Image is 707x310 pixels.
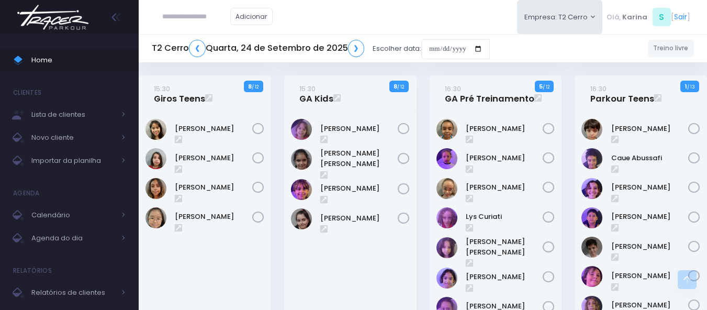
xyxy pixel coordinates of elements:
img: Luana Beggs [145,148,166,169]
img: Amora vizer cerqueira [291,119,312,140]
img: Laura da Silva Borges [291,149,312,170]
small: / 12 [543,84,549,90]
img: Gabriel Leão [581,266,602,287]
a: [PERSON_NAME] [175,182,252,193]
strong: 1 [685,82,687,91]
span: Agenda do dia [31,231,115,245]
small: 16:30 [590,84,607,94]
img: Catharina Morais Ablas [145,119,166,140]
a: Treino livre [648,40,694,57]
img: Marina Winck Arantes [145,178,166,199]
span: Novo cliente [31,131,115,145]
a: Adicionar [230,8,273,25]
a: [PERSON_NAME] [PERSON_NAME] [320,148,398,169]
h5: T2 Cerro Quarta, 24 de Setembro de 2025 [152,40,364,57]
a: [PERSON_NAME] [466,272,543,282]
a: [PERSON_NAME] [175,124,252,134]
span: Calendário [31,208,115,222]
span: Lista de clientes [31,108,115,121]
img: Isabella Rodrigues Tavares [436,148,457,169]
img: Rafaela Matos [436,268,457,289]
img: Gabriel Amaral Alves [581,237,602,258]
img: Caue Abussafi [581,148,602,169]
strong: 5 [539,82,543,91]
div: [ ] [602,5,694,29]
img: Julia Pacheco Duarte [436,178,457,199]
a: [PERSON_NAME] [611,124,689,134]
a: Caue Abussafi [611,153,689,163]
a: [PERSON_NAME] [466,124,543,134]
a: 15:30Giros Teens [154,83,205,104]
a: [PERSON_NAME] [611,241,689,252]
img: Lys Curiati [436,207,457,228]
a: [PERSON_NAME] [320,213,398,224]
h4: Relatórios [13,260,52,281]
a: 16:30Parkour Teens [590,83,654,104]
a: [PERSON_NAME] [611,212,689,222]
a: [PERSON_NAME] [611,271,689,281]
img: Felipe Jorge Bittar Sousa [581,207,602,228]
small: 15:30 [154,84,170,94]
span: Relatórios de clientes [31,286,115,300]
img: Caroline Pacheco Duarte [436,119,457,140]
a: ❯ [348,40,365,57]
a: [PERSON_NAME] [320,124,398,134]
a: [PERSON_NAME] [611,182,689,193]
h4: Clientes [13,82,41,103]
span: Olá, [607,12,621,23]
img: Maria Luísa lana lewin [436,237,457,258]
img: Antônio Martins Marques [581,119,602,140]
a: Sair [674,12,687,23]
img: Valentina Relvas Souza [291,208,312,229]
span: Importar da planilha [31,154,115,168]
small: / 12 [252,84,259,90]
span: Karina [622,12,647,23]
a: [PERSON_NAME] [175,153,252,163]
span: Home [31,53,126,67]
a: ❮ [189,40,206,57]
small: 16:30 [445,84,461,94]
a: [PERSON_NAME] [PERSON_NAME] [466,237,543,257]
a: 15:30GA Kids [299,83,333,104]
a: [PERSON_NAME] [320,183,398,194]
a: 16:30GA Pré Treinamento [445,83,534,104]
small: / 13 [687,84,695,90]
a: [PERSON_NAME] [466,182,543,193]
small: / 12 [397,84,404,90]
a: [PERSON_NAME] [466,153,543,163]
h4: Agenda [13,183,40,204]
a: [PERSON_NAME] [175,212,252,222]
div: Escolher data: [152,37,490,61]
a: Lys Curiati [466,212,543,222]
span: S [653,8,671,26]
strong: 8 [248,82,252,91]
small: 15:30 [299,84,316,94]
strong: 8 [394,82,397,91]
img: Martina Bertoluci [291,179,312,200]
img: Natália Mie Sunami [145,207,166,228]
img: Estela Nunes catto [581,178,602,199]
